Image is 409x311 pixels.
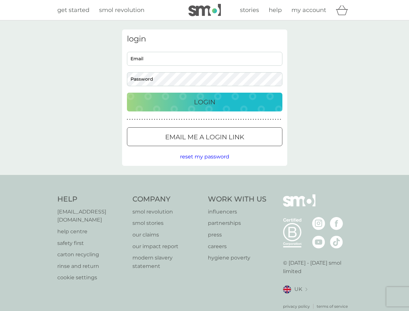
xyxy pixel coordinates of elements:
[139,118,141,121] p: ●
[208,231,267,239] a: press
[330,217,343,230] img: visit the smol Facebook page
[196,118,197,121] p: ●
[127,34,282,44] h3: login
[57,6,89,14] span: get started
[336,4,352,17] div: basket
[152,118,153,121] p: ●
[240,118,242,121] p: ●
[213,118,214,121] p: ●
[260,118,261,121] p: ●
[283,194,315,216] img: smol
[283,285,291,294] img: UK flag
[57,227,126,236] a: help centre
[283,303,310,309] a: privacy policy
[99,6,144,14] span: smol revolution
[176,118,177,121] p: ●
[228,118,229,121] p: ●
[132,242,201,251] a: our impact report
[255,118,256,121] p: ●
[186,118,187,121] p: ●
[134,118,135,121] p: ●
[57,250,126,259] a: carton recycling
[248,118,249,121] p: ●
[312,236,325,248] img: visit the smol Youtube page
[144,118,145,121] p: ●
[132,194,201,204] h4: Company
[208,254,267,262] a: hygiene poverty
[226,118,227,121] p: ●
[171,118,173,121] p: ●
[169,118,170,121] p: ●
[199,118,200,121] p: ●
[253,118,254,121] p: ●
[159,118,160,121] p: ●
[280,118,281,121] p: ●
[194,97,215,107] p: Login
[166,118,168,121] p: ●
[127,93,282,111] button: Login
[240,6,259,14] span: stories
[258,118,259,121] p: ●
[275,118,276,121] p: ●
[208,208,267,216] a: influencers
[179,118,180,121] p: ●
[132,118,133,121] p: ●
[216,118,217,121] p: ●
[180,154,229,160] span: reset my password
[265,118,267,121] p: ●
[180,153,229,161] button: reset my password
[211,118,212,121] p: ●
[142,118,143,121] p: ●
[57,262,126,271] a: rinse and return
[269,6,282,15] a: help
[193,118,195,121] p: ●
[218,118,220,121] p: ●
[294,285,302,294] span: UK
[188,4,221,16] img: smol
[240,6,259,15] a: stories
[235,118,237,121] p: ●
[317,303,348,309] a: terms of service
[291,6,326,15] a: my account
[132,231,201,239] p: our claims
[57,239,126,248] a: safety first
[154,118,155,121] p: ●
[208,242,267,251] a: careers
[191,118,192,121] p: ●
[57,6,89,15] a: get started
[181,118,182,121] p: ●
[272,118,274,121] p: ●
[208,194,267,204] h4: Work With Us
[132,219,201,227] a: smol stories
[57,208,126,224] a: [EMAIL_ADDRESS][DOMAIN_NAME]
[269,6,282,14] span: help
[283,259,352,275] p: © [DATE] - [DATE] smol limited
[184,118,185,121] p: ●
[203,118,205,121] p: ●
[267,118,269,121] p: ●
[99,6,144,15] a: smol revolution
[137,118,138,121] p: ●
[132,208,201,216] a: smol revolution
[270,118,271,121] p: ●
[174,118,175,121] p: ●
[206,118,207,121] p: ●
[129,118,131,121] p: ●
[149,118,150,121] p: ●
[132,254,201,270] a: modern slavery statement
[221,118,222,121] p: ●
[208,219,267,227] a: partnerships
[57,273,126,282] a: cookie settings
[208,118,210,121] p: ●
[238,118,239,121] p: ●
